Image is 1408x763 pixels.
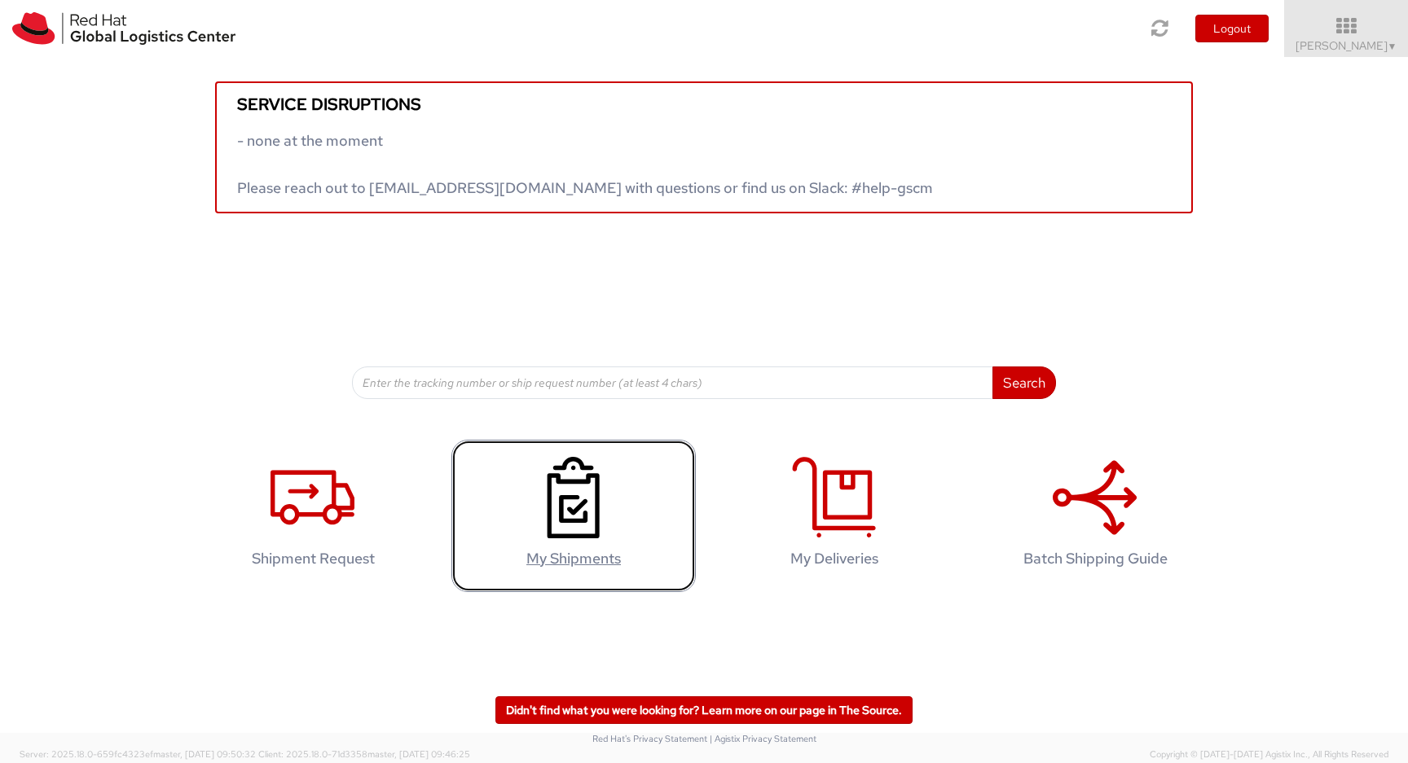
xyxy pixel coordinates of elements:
[352,366,993,399] input: Enter the tracking number or ship request number (at least 4 chars)
[1388,40,1397,53] span: ▼
[237,95,1171,113] h5: Service disruptions
[592,733,707,744] a: Red Hat's Privacy Statement
[451,440,696,592] a: My Shipments
[990,550,1200,567] h4: Batch Shipping Guide
[495,696,913,724] a: Didn't find what you were looking for? Learn more on our page in The Source.
[12,12,235,45] img: rh-logistics-00dfa346123c4ec078e1.svg
[729,550,939,567] h4: My Deliveries
[1150,748,1388,761] span: Copyright © [DATE]-[DATE] Agistix Inc., All Rights Reserved
[258,748,470,760] span: Client: 2025.18.0-71d3358
[1296,38,1397,53] span: [PERSON_NAME]
[712,440,957,592] a: My Deliveries
[215,81,1193,213] a: Service disruptions - none at the moment Please reach out to [EMAIL_ADDRESS][DOMAIN_NAME] with qu...
[208,550,418,567] h4: Shipment Request
[153,748,256,760] span: master, [DATE] 09:50:32
[710,733,816,744] a: | Agistix Privacy Statement
[469,550,679,567] h4: My Shipments
[237,131,933,197] span: - none at the moment Please reach out to [EMAIL_ADDRESS][DOMAIN_NAME] with questions or find us o...
[367,748,470,760] span: master, [DATE] 09:46:25
[1195,15,1269,42] button: Logout
[191,440,435,592] a: Shipment Request
[992,366,1056,399] button: Search
[20,748,256,760] span: Server: 2025.18.0-659fc4323ef
[973,440,1217,592] a: Batch Shipping Guide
